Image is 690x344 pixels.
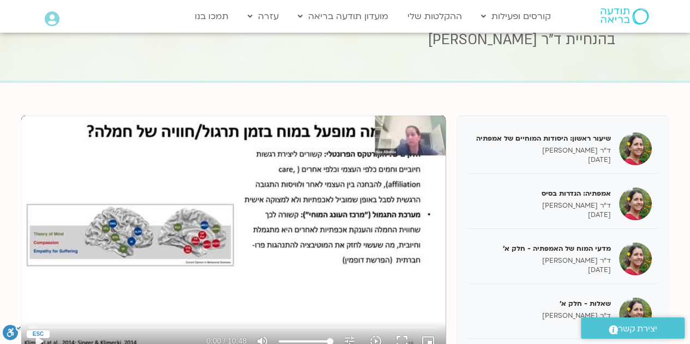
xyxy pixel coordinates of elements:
img: שאלות - חלק א' [619,298,652,330]
a: עזרה [242,6,284,27]
p: [DATE] [473,210,611,220]
p: [DATE] [473,321,611,330]
a: מועדון תודעה בריאה [292,6,394,27]
p: [DATE] [473,265,611,275]
span: יצירת קשר [618,322,657,336]
h5: שאלות - חלק א' [473,299,611,309]
img: מדעי המוח של האמפתיה - חלק א' [619,243,652,275]
a: ההקלטות שלי [402,6,467,27]
p: ד"ר [PERSON_NAME] [473,146,611,155]
h5: מדעי המוח של האמפתיה - חלק א' [473,244,611,254]
p: ד"ר [PERSON_NAME] [473,311,611,321]
p: ד"ר [PERSON_NAME] [473,201,611,210]
p: ד"ר [PERSON_NAME] [473,256,611,265]
span: בהנחיית [566,30,615,50]
p: [DATE] [473,155,611,165]
a: תמכו בנו [189,6,234,27]
h5: אמפתיה: הגדרות בסיס [473,189,611,198]
a: קורסים ופעילות [476,6,556,27]
a: יצירת קשר [581,317,685,339]
img: תודעה בריאה [601,8,649,25]
img: שיעור ראשון: היסודות המוחיים של אמפתיה [619,132,652,165]
img: אמפתיה: הגדרות בסיס [619,188,652,220]
h5: שיעור ראשון: היסודות המוחיים של אמפתיה [473,134,611,143]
